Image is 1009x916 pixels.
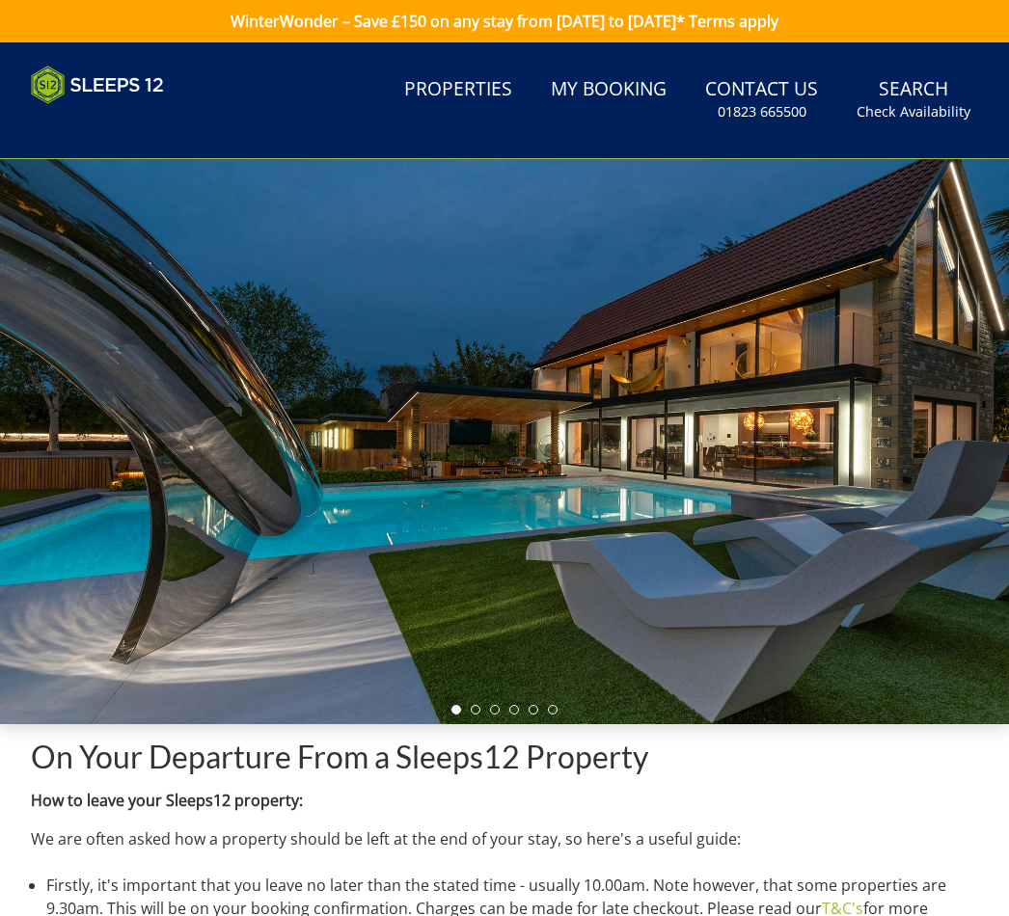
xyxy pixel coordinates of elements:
small: 01823 665500 [718,102,806,121]
iframe: Customer reviews powered by Trustpilot [21,116,224,132]
a: SearchCheck Availability [849,68,978,131]
small: Check Availability [857,102,970,121]
strong: How to leave your Sleeps12 property: [31,790,303,811]
img: Sleeps 12 [31,66,164,104]
a: Properties [396,68,520,112]
h1: On Your Departure From a Sleeps12 Property [31,740,978,773]
a: My Booking [543,68,674,112]
p: We are often asked how a property should be left at the end of your stay, so here's a useful guide: [31,827,978,850]
a: Contact Us01823 665500 [697,68,826,131]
